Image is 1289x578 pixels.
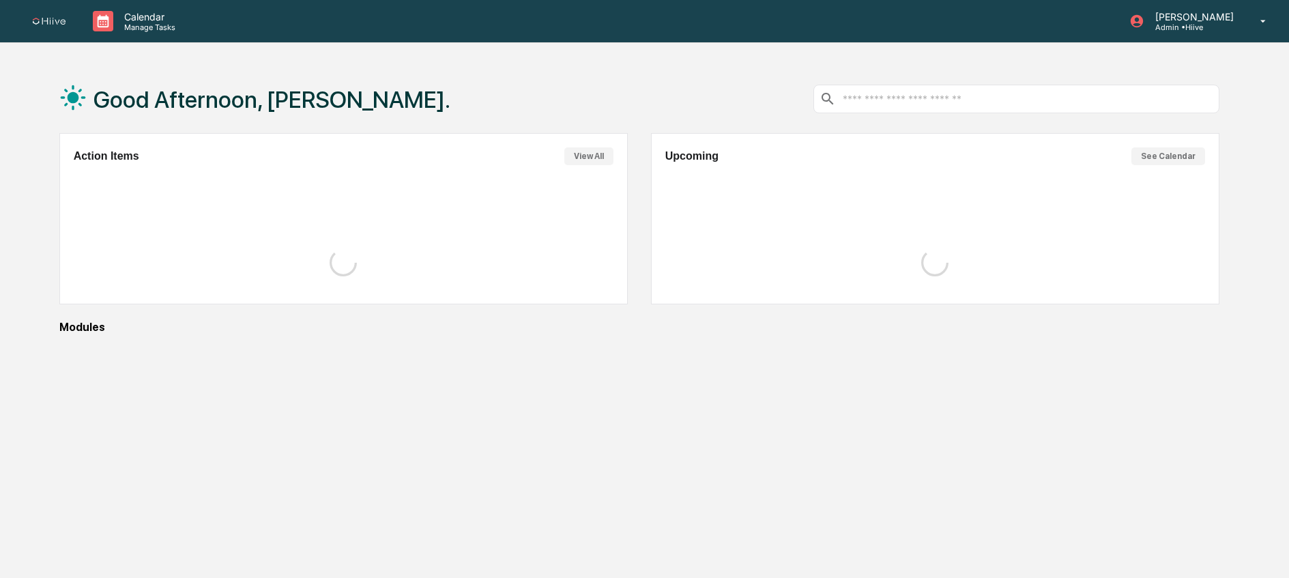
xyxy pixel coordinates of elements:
[113,23,182,32] p: Manage Tasks
[665,150,719,162] h2: Upcoming
[93,86,450,113] h1: Good Afternoon, [PERSON_NAME].
[1144,23,1241,32] p: Admin • Hiive
[1131,147,1205,165] button: See Calendar
[1144,11,1241,23] p: [PERSON_NAME]
[113,11,182,23] p: Calendar
[564,147,613,165] button: View All
[74,150,139,162] h2: Action Items
[59,321,1219,334] div: Modules
[33,18,66,25] img: logo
